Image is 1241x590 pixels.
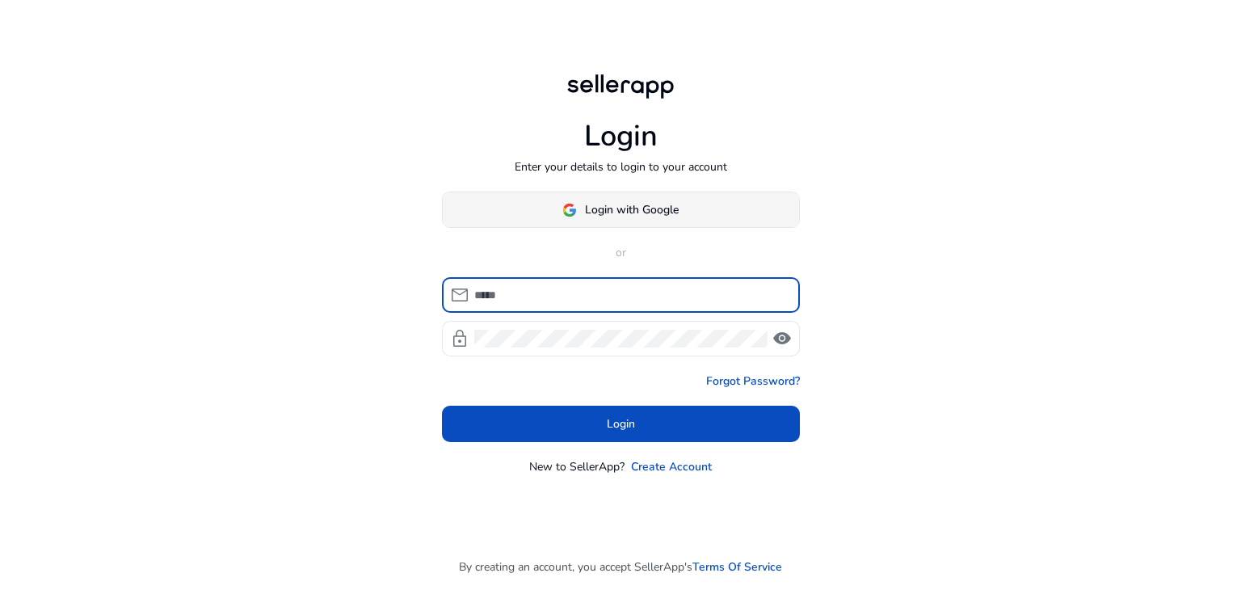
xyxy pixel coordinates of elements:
[562,203,577,217] img: google-logo.svg
[529,458,625,475] p: New to SellerApp?
[772,329,792,348] span: visibility
[607,415,635,432] span: Login
[450,285,469,305] span: mail
[631,458,712,475] a: Create Account
[692,558,782,575] a: Terms Of Service
[585,201,679,218] span: Login with Google
[442,406,800,442] button: Login
[442,244,800,261] p: or
[706,373,800,390] a: Forgot Password?
[515,158,727,175] p: Enter your details to login to your account
[584,119,658,154] h1: Login
[450,329,469,348] span: lock
[442,192,800,228] button: Login with Google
